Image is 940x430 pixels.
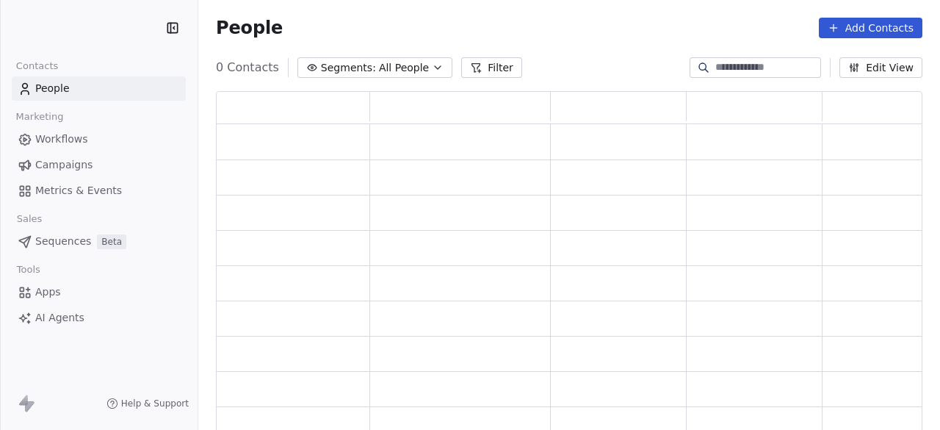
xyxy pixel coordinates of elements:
[12,280,186,304] a: Apps
[35,183,122,198] span: Metrics & Events
[379,60,429,76] span: All People
[461,57,522,78] button: Filter
[10,55,65,77] span: Contacts
[819,18,922,38] button: Add Contacts
[35,310,84,326] span: AI Agents
[97,234,126,249] span: Beta
[12,127,186,151] a: Workflows
[35,81,70,96] span: People
[216,17,283,39] span: People
[12,76,186,101] a: People
[35,284,61,300] span: Apps
[10,106,70,128] span: Marketing
[12,306,186,330] a: AI Agents
[121,398,189,409] span: Help & Support
[12,229,186,254] a: SequencesBeta
[216,59,279,76] span: 0 Contacts
[12,153,186,177] a: Campaigns
[35,234,91,249] span: Sequences
[106,398,189,409] a: Help & Support
[10,259,46,281] span: Tools
[35,132,88,147] span: Workflows
[839,57,922,78] button: Edit View
[35,157,93,173] span: Campaigns
[10,208,48,230] span: Sales
[321,60,376,76] span: Segments:
[12,179,186,203] a: Metrics & Events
